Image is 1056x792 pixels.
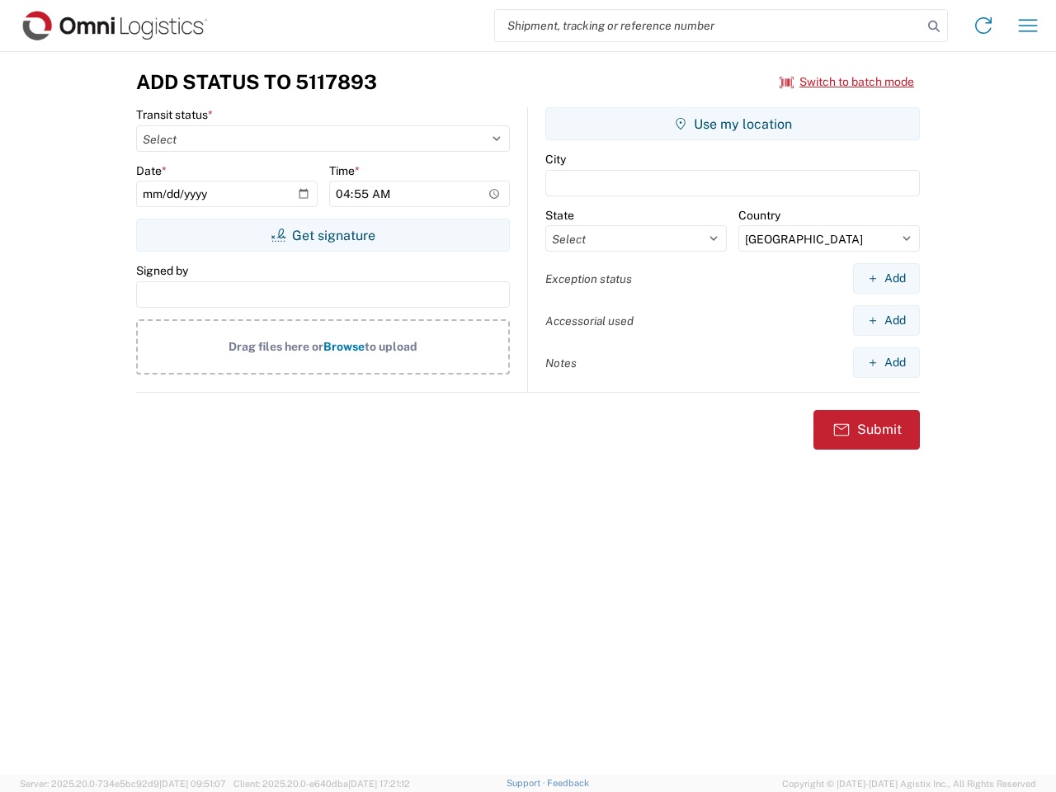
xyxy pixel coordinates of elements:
button: Get signature [136,219,510,252]
label: Transit status [136,107,213,122]
label: State [545,208,574,223]
button: Add [853,305,920,336]
label: Accessorial used [545,313,634,328]
label: City [545,152,566,167]
label: Time [329,163,360,178]
a: Support [507,778,548,788]
span: Drag files here or [229,340,323,353]
label: Country [738,208,780,223]
label: Exception status [545,271,632,286]
button: Switch to batch mode [780,68,914,96]
label: Notes [545,356,577,370]
span: [DATE] 17:21:12 [348,779,410,789]
button: Add [853,263,920,294]
label: Date [136,163,167,178]
input: Shipment, tracking or reference number [495,10,922,41]
span: Browse [323,340,365,353]
span: [DATE] 09:51:07 [159,779,226,789]
h3: Add Status to 5117893 [136,70,377,94]
a: Feedback [547,778,589,788]
span: Client: 2025.20.0-e640dba [233,779,410,789]
button: Use my location [545,107,920,140]
span: Copyright © [DATE]-[DATE] Agistix Inc., All Rights Reserved [782,776,1036,791]
button: Submit [813,410,920,450]
span: to upload [365,340,417,353]
label: Signed by [136,263,188,278]
button: Add [853,347,920,378]
span: Server: 2025.20.0-734e5bc92d9 [20,779,226,789]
